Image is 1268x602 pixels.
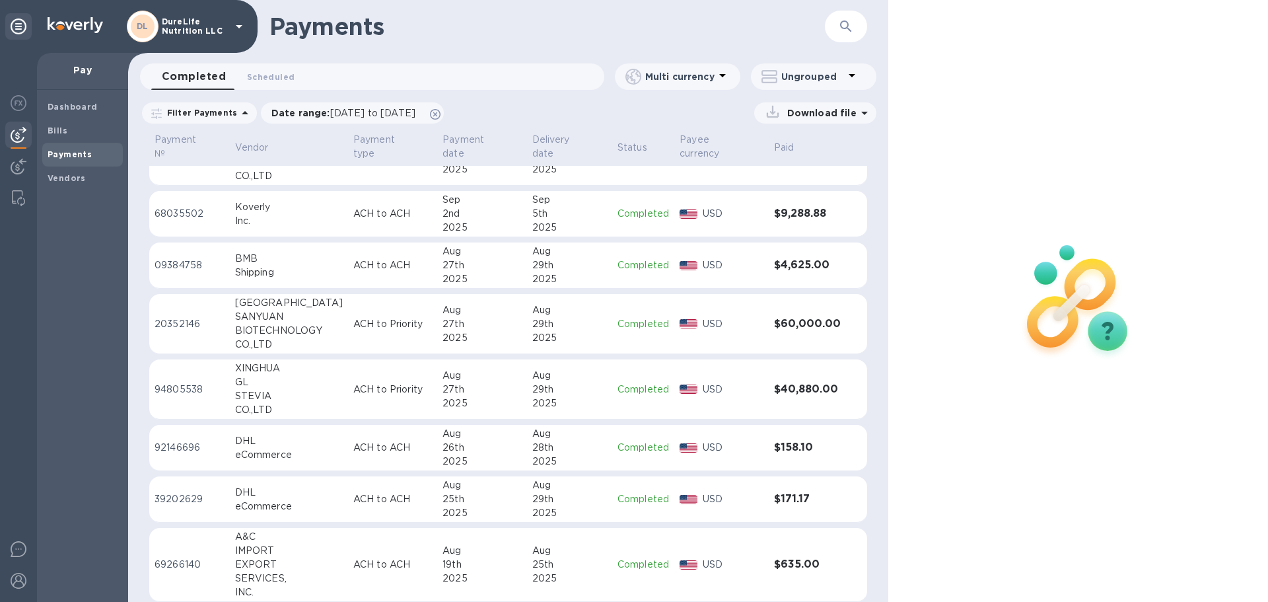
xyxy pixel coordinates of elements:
h3: $40,880.00 [774,383,841,396]
div: 27th [442,317,521,331]
div: SANYUAN [235,310,343,324]
div: eCommerce [235,448,343,462]
div: SERVICES, [235,572,343,585]
p: Ungrouped [781,70,844,83]
div: Aug [442,245,521,258]
div: 2nd [442,207,521,221]
b: Dashboard [48,102,98,112]
div: 2025 [532,221,607,235]
h3: $60,000.00 [774,318,841,330]
div: 29th [532,258,607,272]
div: Date range:[DATE] to [DATE] [261,102,444,124]
div: 2025 [442,396,521,410]
div: Aug [532,303,607,317]
div: Aug [442,478,521,492]
div: DHL [235,486,343,500]
div: 19th [442,558,521,572]
div: 2025 [442,572,521,585]
div: Shipping [235,266,343,280]
b: DL [137,21,149,31]
div: Sep [442,193,521,207]
div: Inc. [235,214,343,228]
img: USD [680,209,697,219]
p: Completed [617,441,669,455]
div: 29th [532,383,607,396]
p: Completed [617,317,669,331]
div: Aug [532,369,607,383]
p: Payment date [442,133,504,161]
p: Completed [617,558,669,572]
p: 69266140 [155,558,225,572]
div: DHL [235,434,343,448]
p: Payment type [353,133,415,161]
span: Paid [774,141,812,155]
p: Download file [782,106,857,120]
img: Foreign exchange [11,95,26,111]
div: CO.,LTD [235,338,343,352]
h3: $4,625.00 [774,259,841,272]
p: DureLife Nutrition LLC [162,17,228,36]
img: USD [680,319,697,328]
span: Delivery date [532,133,607,161]
p: ACH to ACH [353,207,432,221]
div: Aug [532,427,607,441]
div: GL [235,375,343,389]
div: INC. [235,585,343,599]
div: 2025 [532,572,607,585]
p: Pay [48,63,118,77]
p: USD [703,317,763,331]
img: USD [680,261,697,270]
div: CO.,LTD [235,403,343,417]
b: Vendors [48,173,86,183]
div: CO.,LTD [235,169,343,183]
div: Chat Widget [1202,539,1268,602]
div: 29th [532,317,607,331]
p: ACH to ACH [353,492,432,506]
div: 25th [442,492,521,506]
p: 39202629 [155,492,225,506]
div: 2025 [442,272,521,286]
h3: $635.00 [774,558,841,571]
div: 2025 [532,331,607,345]
b: Bills [48,126,67,135]
p: ACH to ACH [353,258,432,272]
span: Payment № [155,133,225,161]
div: 26th [442,441,521,455]
div: Aug [442,427,521,441]
div: Aug [442,369,521,383]
h3: $9,288.88 [774,207,841,220]
img: USD [680,560,697,570]
p: Completed [617,383,669,396]
div: 28th [532,441,607,455]
h3: $158.10 [774,441,841,454]
div: 2025 [442,506,521,520]
p: 09384758 [155,258,225,272]
div: BMB [235,252,343,266]
img: USD [680,443,697,453]
p: 68035502 [155,207,225,221]
span: Scheduled [247,70,295,84]
h3: $171.17 [774,493,841,506]
span: Payment date [442,133,521,161]
p: USD [703,441,763,455]
img: Logo [48,17,103,33]
p: 94805538 [155,383,225,396]
div: XINGHUA [235,361,343,375]
div: eCommerce [235,500,343,513]
span: Payment type [353,133,432,161]
div: BIOTECHNOLOGY [235,324,343,338]
p: 92146696 [155,441,225,455]
div: 29th [532,492,607,506]
p: Date range : [271,106,422,120]
p: ACH to Priority [353,383,432,396]
div: 2025 [532,272,607,286]
p: ACH to ACH [353,441,432,455]
div: Sep [532,193,607,207]
p: ACH to Priority [353,317,432,331]
div: Aug [532,245,607,258]
img: USD [680,385,697,394]
img: USD [680,495,697,504]
p: Multi currency [645,70,715,83]
div: STEVIA [235,389,343,403]
div: A&C [235,530,343,544]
